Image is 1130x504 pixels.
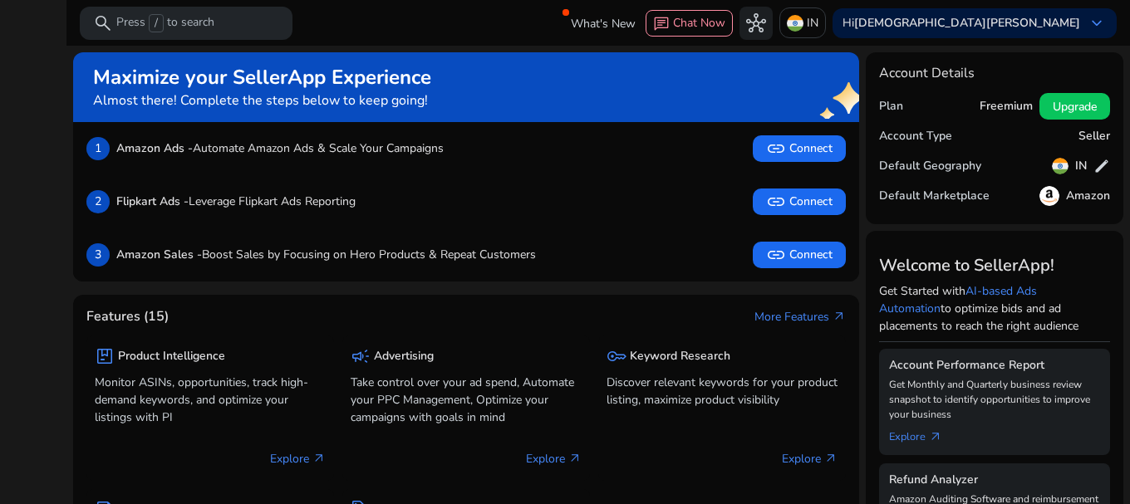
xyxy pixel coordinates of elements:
[1087,13,1107,33] span: keyboard_arrow_down
[95,346,115,366] span: package
[568,452,582,465] span: arrow_outward
[1052,158,1069,174] img: in.svg
[879,66,1110,81] h4: Account Details
[889,422,956,445] a: Explorearrow_outward
[1093,158,1110,174] span: edit
[833,310,846,323] span: arrow_outward
[739,7,773,40] button: hub
[374,350,434,364] h5: Advertising
[93,66,431,90] h2: Maximize your SellerApp Experience
[149,14,164,32] span: /
[607,374,838,409] p: Discover relevant keywords for your product listing, maximize product visibility
[526,450,582,467] p: Explore
[86,243,110,267] p: 3
[753,188,846,215] button: linkConnect
[879,189,990,203] h5: Default Marketplace
[607,346,626,366] span: key
[1066,189,1110,203] h5: Amazon
[312,452,326,465] span: arrow_outward
[86,190,110,213] p: 2
[93,13,113,33] span: search
[889,473,1100,487] h5: Refund Analyzer
[571,9,636,38] span: What's New
[879,282,1110,335] p: Get Started with to optimize bids and ad placements to reach the right audience
[879,159,981,174] h5: Default Geography
[1075,159,1087,174] h5: IN
[807,8,818,37] p: IN
[929,430,942,443] span: arrow_outward
[118,350,225,364] h5: Product Intelligence
[1039,93,1110,120] button: Upgrade
[753,242,846,268] button: linkConnect
[753,135,846,162] button: linkConnect
[879,283,1037,316] a: AI-based Ads Automation
[754,308,846,325] a: More Featuresarrow_outward
[879,100,903,114] h5: Plan
[766,139,786,159] span: link
[351,346,371,366] span: campaign
[116,193,356,210] p: Leverage Flipkart Ads Reporting
[116,139,444,157] p: Automate Amazon Ads & Scale Your Campaigns
[787,15,803,32] img: in.svg
[116,140,193,156] b: Amazon Ads -
[980,100,1033,114] h5: Freemium
[86,309,169,325] h4: Features (15)
[1053,98,1097,115] span: Upgrade
[1039,186,1059,206] img: amazon.svg
[766,139,833,159] span: Connect
[270,450,326,467] p: Explore
[879,130,952,144] h5: Account Type
[766,245,833,265] span: Connect
[351,374,582,426] p: Take control over your ad spend, Automate your PPC Management, Optimize your campaigns with goals...
[673,15,725,31] span: Chat Now
[889,359,1100,373] h5: Account Performance Report
[653,16,670,32] span: chat
[854,15,1080,31] b: [DEMOGRAPHIC_DATA][PERSON_NAME]
[766,192,786,212] span: link
[95,374,326,426] p: Monitor ASINs, opportunities, track high-demand keywords, and optimize your listings with PI
[116,193,189,209] b: Flipkart Ads -
[93,93,431,109] h4: Almost there! Complete the steps below to keep going!
[646,10,733,37] button: chatChat Now
[746,13,766,33] span: hub
[116,246,536,263] p: Boost Sales by Focusing on Hero Products & Repeat Customers
[630,350,730,364] h5: Keyword Research
[116,247,202,262] b: Amazon Sales -
[1078,130,1110,144] h5: Seller
[116,14,214,32] p: Press to search
[86,137,110,160] p: 1
[766,245,786,265] span: link
[889,377,1100,422] p: Get Monthly and Quarterly business review snapshot to identify opportunities to improve your busi...
[824,452,838,465] span: arrow_outward
[766,192,833,212] span: Connect
[782,450,838,467] p: Explore
[843,17,1080,29] p: Hi
[879,256,1110,276] h3: Welcome to SellerApp!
